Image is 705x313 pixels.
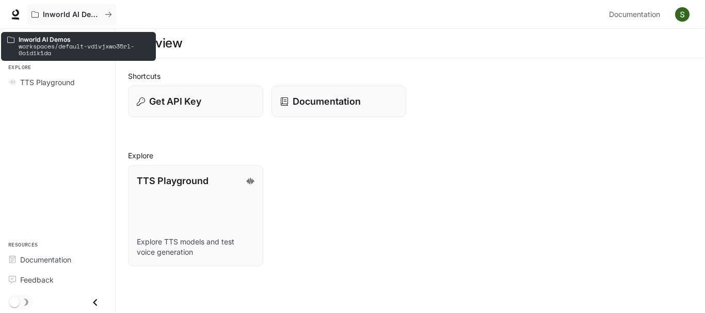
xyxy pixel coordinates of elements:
[9,296,20,307] span: Dark mode toggle
[20,254,71,265] span: Documentation
[20,274,54,285] span: Feedback
[137,237,254,257] p: Explore TTS models and test voice generation
[137,174,209,188] p: TTS Playground
[609,8,660,21] span: Documentation
[672,4,693,25] button: User avatar
[128,71,693,81] h2: Shortcuts
[128,86,263,117] button: Get API Key
[128,150,693,161] h2: Explore
[27,4,117,25] button: All workspaces
[19,36,150,43] p: Inworld AI Demos
[19,43,150,56] p: workspaces/default-vdivjxwo35rl-0oidik1da
[605,4,668,25] a: Documentation
[84,292,107,313] button: Close drawer
[149,94,201,108] p: Get API Key
[4,251,111,269] a: Documentation
[20,77,75,88] span: TTS Playground
[293,94,361,108] p: Documentation
[43,10,101,19] p: Inworld AI Demos
[4,271,111,289] a: Feedback
[271,86,407,117] a: Documentation
[4,73,111,91] a: TTS Playground
[675,7,690,22] img: User avatar
[128,165,263,266] a: TTS PlaygroundExplore TTS models and test voice generation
